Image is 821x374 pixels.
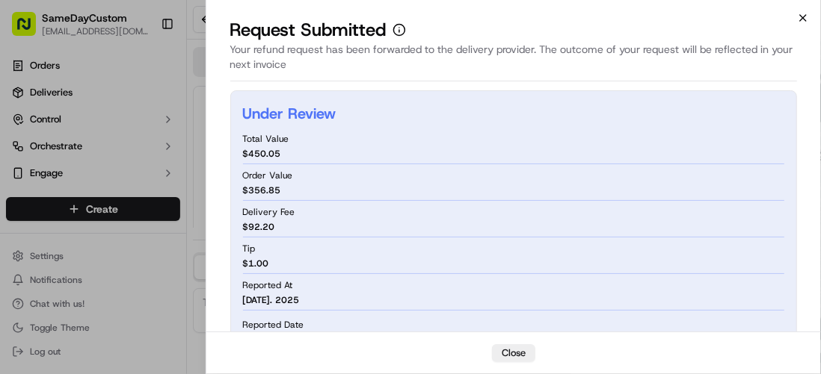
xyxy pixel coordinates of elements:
span: Order Value [243,169,293,181]
button: See all [232,191,272,209]
img: 1736555255976-a54dd68f-1ca7-489b-9aae-adbdc363a1c4 [15,143,42,169]
div: Past conversations [15,194,100,206]
span: Reported Date [243,319,304,331]
button: Close [492,344,535,362]
span: $ 356.85 [243,184,281,196]
img: SameDayCustom [15,217,39,241]
span: $ 1.00 [243,258,269,269]
span: • [127,231,132,243]
span: [DATE] [135,231,166,243]
span: Total Value [243,133,289,145]
span: Pylon [149,264,181,275]
div: Start new chat [67,143,245,158]
span: Tip [243,243,256,255]
span: $ 92.20 [243,221,275,233]
span: SameDayCustom [46,231,124,243]
p: Request Submitted [230,18,387,42]
span: $ 450.05 [243,148,281,160]
span: Delivery Fee [243,206,295,218]
div: Your refund request has been forwarded to the delivery provider. The outcome of your request will... [230,42,798,81]
span: [DATE]. 2025 [243,294,300,306]
img: 1738778727109-b901c2ba-d612-49f7-a14d-d897ce62d23f [31,143,58,169]
button: Start new chat [254,147,272,165]
h2: Under Review [243,103,336,124]
span: Reported At [243,279,293,291]
div: We're available if you need us! [67,158,206,169]
a: Powered byPylon [105,263,181,275]
input: Got a question? Start typing here... [39,96,269,112]
img: Nash [15,15,45,45]
p: Welcome 👋 [15,60,272,84]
